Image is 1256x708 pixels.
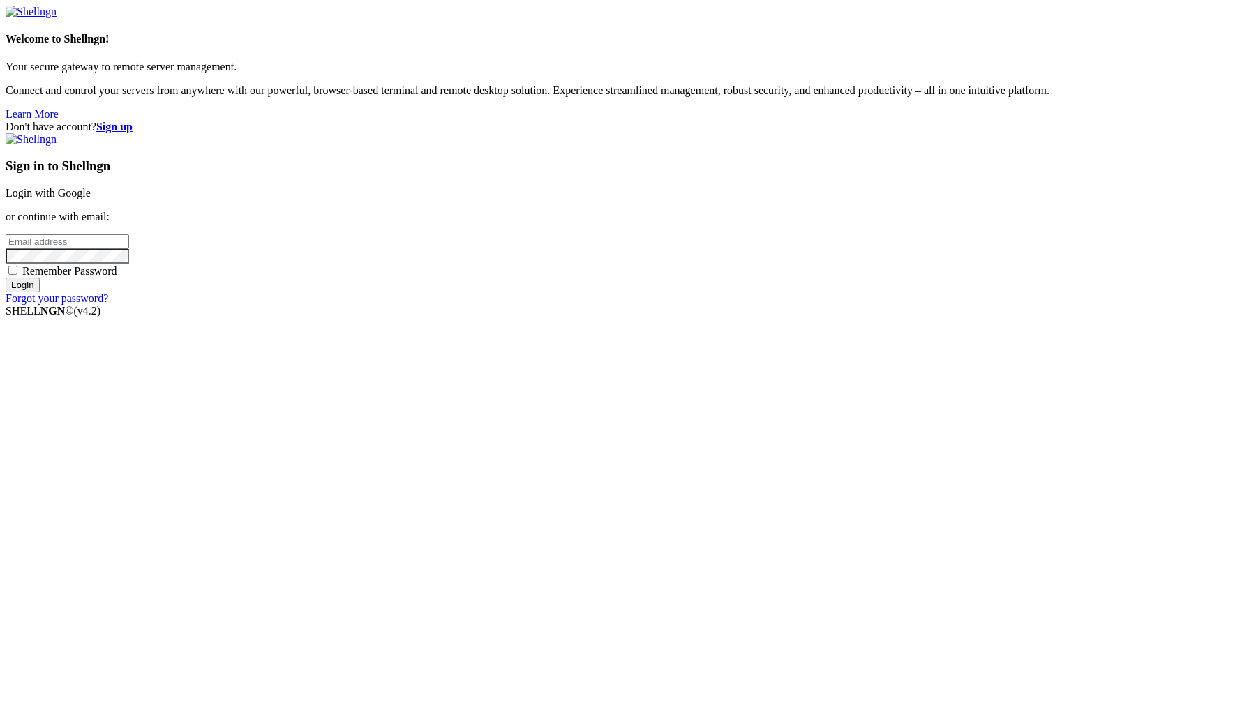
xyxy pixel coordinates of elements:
p: Your secure gateway to remote server management. [6,61,1250,73]
h4: Welcome to Shellngn! [6,33,1250,45]
div: Don't have account? [6,121,1250,133]
input: Remember Password [8,266,17,275]
p: Connect and control your servers from anywhere with our powerful, browser-based terminal and remo... [6,84,1250,97]
b: NGN [40,305,66,317]
a: Login with Google [6,187,91,199]
a: Forgot your password? [6,292,108,304]
img: Shellngn [6,133,57,146]
h3: Sign in to Shellngn [6,158,1250,174]
span: Remember Password [22,265,117,277]
p: or continue with email: [6,211,1250,223]
span: SHELL © [6,305,100,317]
input: Login [6,278,40,292]
a: Learn More [6,108,59,120]
span: 4.2.0 [74,305,101,317]
img: Shellngn [6,6,57,18]
a: Sign up [96,121,133,133]
input: Email address [6,234,129,249]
